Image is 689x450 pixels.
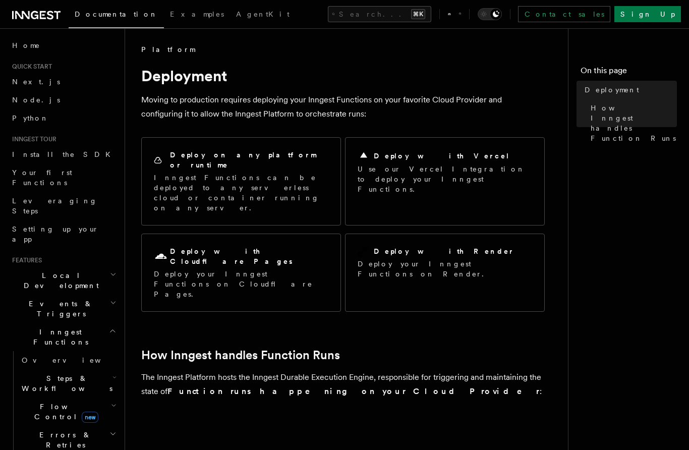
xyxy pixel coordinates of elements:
[587,99,677,147] a: How Inngest handles Function Runs
[8,91,119,109] a: Node.js
[141,348,340,362] a: How Inngest handles Function Runs
[141,93,545,121] p: Moving to production requires deploying your Inngest Functions on your favorite Cloud Provider an...
[141,234,341,312] a: Deploy with Cloudflare PagesDeploy your Inngest Functions on Cloudflare Pages.
[69,3,164,28] a: Documentation
[154,173,328,213] p: Inngest Functions can be deployed to any serverless cloud or container running on any server.
[8,73,119,91] a: Next.js
[12,197,97,215] span: Leveraging Steps
[170,246,328,266] h2: Deploy with Cloudflare Pages
[82,412,98,423] span: new
[154,250,168,264] svg: Cloudflare
[12,114,49,122] span: Python
[141,44,195,54] span: Platform
[164,3,230,27] a: Examples
[8,295,119,323] button: Events & Triggers
[8,36,119,54] a: Home
[591,103,677,143] span: How Inngest handles Function Runs
[141,137,341,226] a: Deploy on any platform or runtimeInngest Functions can be deployed to any serverless cloud or con...
[8,63,52,71] span: Quick start
[141,370,545,399] p: The Inngest Platform hosts the Inngest Durable Execution Engine, responsible for triggering and m...
[345,137,545,226] a: Deploy with VercelUse our Vercel Integration to deploy your Inngest Functions.
[345,234,545,312] a: Deploy with RenderDeploy your Inngest Functions on Render.
[18,351,119,369] a: Overview
[167,386,540,396] strong: Function runs happening on your Cloud Provider
[18,373,112,393] span: Steps & Workflows
[8,192,119,220] a: Leveraging Steps
[18,398,119,426] button: Flow Controlnew
[8,266,119,295] button: Local Development
[8,327,109,347] span: Inngest Functions
[8,270,110,291] span: Local Development
[22,356,126,364] span: Overview
[8,163,119,192] a: Your first Functions
[12,225,99,243] span: Setting up your app
[8,109,119,127] a: Python
[581,65,677,81] h4: On this page
[8,145,119,163] a: Install the SDK
[518,6,610,22] a: Contact sales
[8,323,119,351] button: Inngest Functions
[478,8,502,20] button: Toggle dark mode
[374,151,510,161] h2: Deploy with Vercel
[8,135,56,143] span: Inngest tour
[75,10,158,18] span: Documentation
[18,430,109,450] span: Errors & Retries
[12,96,60,104] span: Node.js
[8,299,110,319] span: Events & Triggers
[8,220,119,248] a: Setting up your app
[236,10,290,18] span: AgentKit
[18,402,111,422] span: Flow Control
[614,6,681,22] a: Sign Up
[154,269,328,299] p: Deploy your Inngest Functions on Cloudflare Pages.
[328,6,431,22] button: Search...⌘K
[12,78,60,86] span: Next.js
[585,85,639,95] span: Deployment
[358,164,532,194] p: Use our Vercel Integration to deploy your Inngest Functions.
[374,246,514,256] h2: Deploy with Render
[8,256,42,264] span: Features
[411,9,425,19] kbd: ⌘K
[170,150,328,170] h2: Deploy on any platform or runtime
[12,150,117,158] span: Install the SDK
[170,10,224,18] span: Examples
[581,81,677,99] a: Deployment
[141,67,545,85] h1: Deployment
[12,168,72,187] span: Your first Functions
[18,369,119,398] button: Steps & Workflows
[358,259,532,279] p: Deploy your Inngest Functions on Render.
[230,3,296,27] a: AgentKit
[12,40,40,50] span: Home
